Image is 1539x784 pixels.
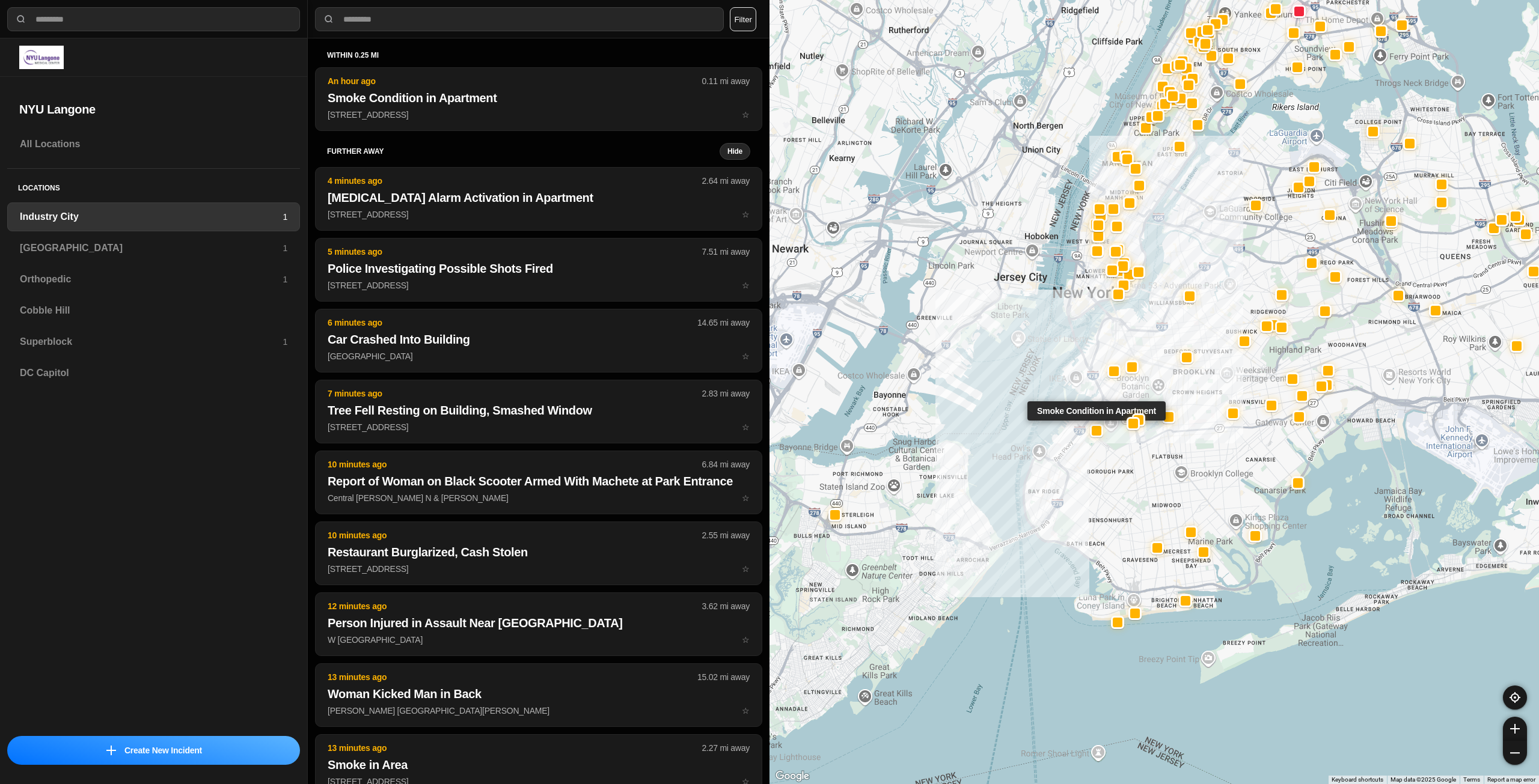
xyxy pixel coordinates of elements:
span: star [742,351,750,361]
p: 1 [283,273,287,285]
h2: [MEDICAL_DATA] Alarm Activation in Apartment [328,189,750,206]
button: 4 minutes ago2.64 mi away[MEDICAL_DATA] Alarm Activation in Apartment[STREET_ADDRESS]star [315,167,762,231]
span: star [742,281,750,290]
h3: Cobble Hill [20,303,287,318]
h3: All Locations [20,137,287,151]
h2: Smoke in Area [328,756,750,773]
div: Smoke Condition in Apartment [1027,401,1166,420]
span: star [742,210,750,219]
h2: Car Crashed Into Building [328,331,750,348]
a: 13 minutes ago15.02 mi awayWoman Kicked Man in Back[PERSON_NAME] [GEOGRAPHIC_DATA][PERSON_NAME]star [315,705,762,716]
span: star [742,493,750,503]
h5: Locations [7,169,300,202]
a: Terms (opens in new tab) [1463,776,1480,783]
a: Report a map error [1487,776,1535,783]
button: iconCreate New Incident [7,736,300,765]
button: 10 minutes ago2.55 mi awayRestaurant Burglarized, Cash Stolen[STREET_ADDRESS]star [315,521,762,585]
button: An hour ago0.11 mi awaySmoke Condition in Apartment[STREET_ADDRESS]star [315,67,762,131]
button: 13 minutes ago15.02 mi awayWoman Kicked Man in Back[PERSON_NAME] [GEOGRAPHIC_DATA][PERSON_NAME]star [315,663,762,727]
p: 2.27 mi away [702,742,750,754]
h3: Superblock [20,335,283,349]
h2: Police Investigating Possible Shots Fired [328,260,750,277]
button: 10 minutes ago6.84 mi awayReport of Woman on Black Scooter Armed With Machete at Park EntranceCen... [315,451,762,514]
a: Industry City1 [7,202,300,231]
button: zoom-out [1503,741,1527,765]
p: 2.55 mi away [702,529,750,541]
button: Keyboard shortcuts [1332,776,1383,784]
button: 5 minutes ago7.51 mi awayPolice Investigating Possible Shots Fired[STREET_ADDRESS]star [315,238,762,302]
h2: Smoke Condition in Apartment [328,90,750,106]
button: Filter [730,7,756,31]
small: Hide [727,147,742,156]
a: An hour ago0.11 mi awaySmoke Condition in Apartment[STREET_ADDRESS]star [315,109,762,120]
a: 10 minutes ago6.84 mi awayReport of Woman on Black Scooter Armed With Machete at Park EntranceCen... [315,493,762,503]
p: 10 minutes ago [328,529,702,541]
h5: further away [327,147,720,156]
a: 10 minutes ago2.55 mi awayRestaurant Burglarized, Cash Stolen[STREET_ADDRESS]star [315,564,762,574]
a: Open this area in Google Maps (opens a new window) [773,768,812,784]
h3: Industry City [20,210,283,224]
p: 13 minutes ago [328,671,697,683]
h2: Woman Kicked Man in Back [328,685,750,702]
span: star [742,564,750,574]
h5: within 0.25 mi [327,50,750,60]
span: star [742,110,750,120]
p: 13 minutes ago [328,742,702,754]
span: Map data ©2025 Google [1391,776,1456,783]
h2: Restaurant Burglarized, Cash Stolen [328,544,750,561]
h3: Orthopedic [20,272,283,287]
a: DC Capitol [7,359,300,387]
p: 7.51 mi away [702,246,750,258]
p: 6.84 mi away [702,458,750,470]
span: star [742,706,750,716]
a: 5 minutes ago7.51 mi awayPolice Investigating Possible Shots Fired[STREET_ADDRESS]star [315,280,762,290]
p: 4 minutes ago [328,175,702,187]
p: Create New Incident [124,744,202,756]
a: 6 minutes ago14.65 mi awayCar Crashed Into Building[GEOGRAPHIC_DATA]star [315,351,762,361]
span: star [742,635,750,645]
p: [GEOGRAPHIC_DATA] [328,350,750,362]
p: W [GEOGRAPHIC_DATA] [328,634,750,646]
p: 2.83 mi away [702,387,750,400]
p: 7 minutes ago [328,387,702,400]
img: zoom-out [1510,748,1520,758]
a: All Locations [7,130,300,159]
p: [STREET_ADDRESS] [328,208,750,220]
img: zoom-in [1510,724,1520,734]
p: 12 minutes ago [328,600,702,612]
p: 6 minutes ago [328,317,697,329]
p: [STREET_ADDRESS] [328,421,750,433]
img: logo [19,46,64,69]
a: Orthopedic1 [7,265,300,294]
p: An hour ago [328,75,702,87]
p: [STREET_ADDRESS] [328,563,750,575]
a: [GEOGRAPHIC_DATA]1 [7,234,300,263]
p: [STREET_ADDRESS] [328,109,750,121]
a: 4 minutes ago2.64 mi away[MEDICAL_DATA] Alarm Activation in Apartment[STREET_ADDRESS]star [315,209,762,219]
p: 1 [283,211,287,223]
p: Central [PERSON_NAME] N & [PERSON_NAME] [328,492,750,504]
p: 2.64 mi away [702,175,750,187]
button: zoom-in [1503,717,1527,741]
p: 0.11 mi away [702,75,750,87]
p: [PERSON_NAME] [GEOGRAPHIC_DATA][PERSON_NAME] [328,705,750,717]
span: star [742,422,750,432]
p: 15.02 mi away [697,671,750,683]
p: 14.65 mi away [697,317,750,329]
button: 7 minutes ago2.83 mi awayTree Fell Resting on Building, Smashed Window[STREET_ADDRESS]star [315,380,762,443]
button: 6 minutes ago14.65 mi awayCar Crashed Into Building[GEOGRAPHIC_DATA]star [315,309,762,372]
p: [STREET_ADDRESS] [328,279,750,291]
a: 7 minutes ago2.83 mi awayTree Fell Resting on Building, Smashed Window[STREET_ADDRESS]star [315,422,762,432]
a: Cobble Hill [7,296,300,325]
p: 1 [283,336,287,348]
img: search [15,13,27,25]
button: Hide [720,143,750,160]
button: recenter [1503,685,1527,710]
p: 5 minutes ago [328,246,702,258]
h2: NYU Langone [19,101,288,118]
h3: [GEOGRAPHIC_DATA] [20,241,283,255]
img: search [323,13,335,25]
img: Google [773,768,812,784]
p: 10 minutes ago [328,458,702,470]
